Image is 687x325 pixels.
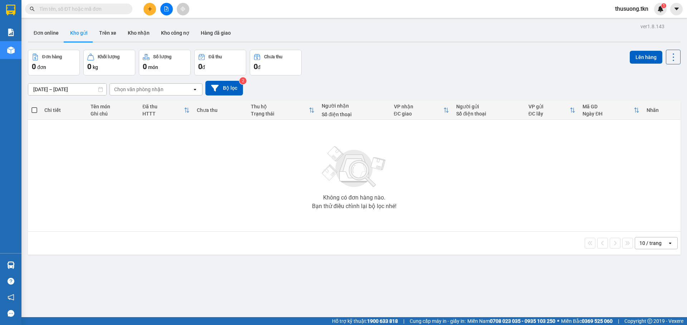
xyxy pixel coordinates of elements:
strong: 0369 525 060 [582,318,613,324]
button: file-add [160,3,173,15]
div: Số điện thoại [322,112,386,117]
span: món [148,64,158,70]
span: Miền Bắc [561,317,613,325]
button: Lên hàng [630,51,662,64]
span: 0 [143,62,147,71]
span: aim [180,6,185,11]
div: Đã thu [209,54,222,59]
img: svg+xml;base64,PHN2ZyBjbGFzcz0ibGlzdC1wbHVnX19zdmciIHhtbG5zPSJodHRwOi8vd3d3LnczLm9yZy8yMDAwL3N2Zy... [318,142,390,192]
strong: 0708 023 035 - 0935 103 250 [490,318,555,324]
button: Kho nhận [122,24,155,41]
span: Cung cấp máy in - giấy in: [410,317,466,325]
div: Nhãn [647,107,677,113]
span: đ [258,64,260,70]
button: Số lượng0món [139,50,191,75]
sup: 1 [661,3,666,8]
button: Đơn hàng0đơn [28,50,80,75]
sup: 2 [239,77,247,84]
div: 10 / trang [639,240,662,247]
div: Đã thu [142,104,184,109]
strong: 1900 633 818 [367,318,398,324]
th: Toggle SortBy [579,101,643,120]
svg: open [192,87,198,92]
div: VP gửi [528,104,570,109]
div: Không có đơn hàng nào. [323,195,385,201]
div: ĐC lấy [528,111,570,117]
th: Toggle SortBy [525,101,579,120]
div: Chọn văn phòng nhận [114,86,164,93]
input: Tìm tên, số ĐT hoặc mã đơn [39,5,124,13]
span: | [403,317,404,325]
button: Khối lượng0kg [83,50,135,75]
div: Ngày ĐH [583,111,634,117]
div: Khối lượng [98,54,120,59]
th: Toggle SortBy [139,101,193,120]
span: kg [93,64,98,70]
span: caret-down [673,6,680,12]
span: copyright [647,319,652,324]
span: 1 [662,3,665,8]
button: aim [177,3,189,15]
span: thusuong.tkn [609,4,654,13]
div: Số lượng [153,54,171,59]
button: caret-down [670,3,683,15]
span: 0 [87,62,91,71]
span: đơn [37,64,46,70]
div: Bạn thử điều chỉnh lại bộ lọc nhé! [312,203,396,209]
button: Bộ lọc [205,81,243,95]
button: Chưa thu0đ [250,50,302,75]
img: icon-new-feature [657,6,664,12]
button: Hàng đã giao [195,24,237,41]
span: search [30,6,35,11]
div: Người nhận [322,103,386,109]
div: Chưa thu [264,54,282,59]
input: Select a date range. [28,84,106,95]
span: Hỗ trợ kỹ thuật: [332,317,398,325]
img: logo-vxr [6,5,15,15]
span: 0 [254,62,258,71]
span: question-circle [8,278,14,285]
div: Mã GD [583,104,634,109]
div: VP nhận [394,104,444,109]
div: Đơn hàng [42,54,62,59]
div: Số điện thoại [456,111,521,117]
span: 0 [198,62,202,71]
button: Đã thu0đ [194,50,246,75]
div: Trạng thái [251,111,309,117]
div: ĐC giao [394,111,444,117]
button: plus [143,3,156,15]
svg: open [667,240,673,246]
div: Người gửi [456,104,521,109]
div: Thu hộ [251,104,309,109]
span: Miền Nam [467,317,555,325]
span: message [8,310,14,317]
button: Kho gửi [64,24,93,41]
div: Ghi chú [91,111,136,117]
th: Toggle SortBy [247,101,318,120]
span: plus [147,6,152,11]
button: Đơn online [28,24,64,41]
button: Kho công nợ [155,24,195,41]
span: 0 [32,62,36,71]
span: | [618,317,619,325]
span: đ [202,64,205,70]
div: HTTT [142,111,184,117]
th: Toggle SortBy [390,101,453,120]
div: ver 1.8.143 [640,23,664,30]
button: Trên xe [93,24,122,41]
div: Tên món [91,104,136,109]
div: Chi tiết [44,107,83,113]
span: file-add [164,6,169,11]
span: ⚪️ [557,320,559,322]
span: notification [8,294,14,301]
img: warehouse-icon [7,46,15,54]
div: Chưa thu [197,107,244,113]
img: warehouse-icon [7,261,15,269]
img: solution-icon [7,29,15,36]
